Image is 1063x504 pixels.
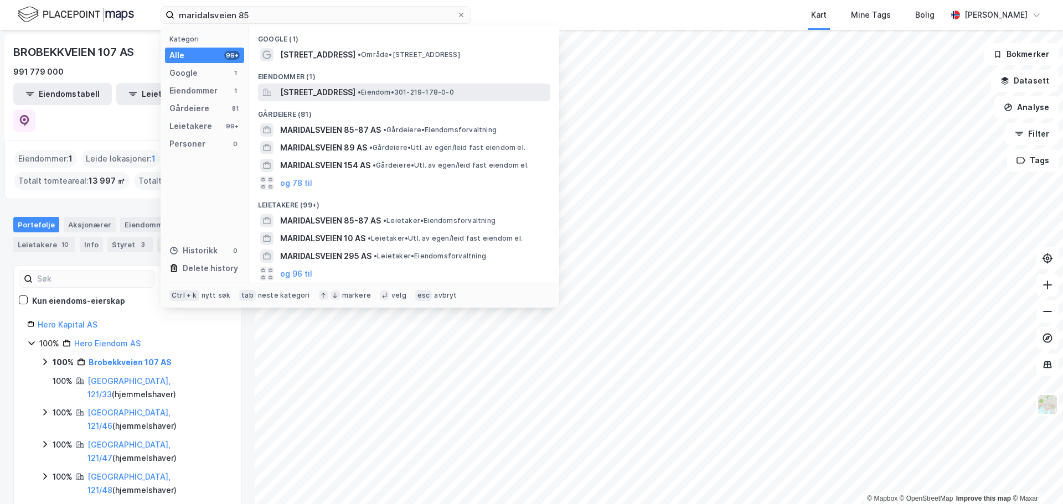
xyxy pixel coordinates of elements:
[87,406,228,433] div: ( hjemmelshaver )
[32,294,125,308] div: Kun eiendoms-eierskap
[374,252,377,260] span: •
[169,119,212,133] div: Leietakere
[915,8,935,22] div: Bolig
[81,150,160,168] div: Leide lokasjoner :
[169,290,199,301] div: Ctrl + k
[249,64,559,84] div: Eiendommer (1)
[53,356,74,369] div: 100%
[434,291,457,300] div: avbryt
[18,5,134,24] img: logo.f888ab2527a4732fd821a326f86c7f29.svg
[231,104,240,113] div: 81
[53,470,73,484] div: 100%
[87,472,171,495] a: [GEOGRAPHIC_DATA], 121/48
[116,83,215,105] button: Leietakertabell
[369,143,373,152] span: •
[280,159,370,172] span: MARIDALSVEIEN 154 AS
[358,50,361,59] span: •
[87,440,171,463] a: [GEOGRAPHIC_DATA], 121/47
[39,337,59,350] div: 100%
[87,375,228,401] div: ( hjemmelshaver )
[984,43,1059,65] button: Bokmerker
[13,65,64,79] div: 991 779 000
[231,69,240,77] div: 1
[991,70,1059,92] button: Datasett
[13,83,112,105] button: Eiendomstabell
[120,217,188,232] div: Eiendommer
[383,216,496,225] span: Leietaker • Eiendomsforvaltning
[994,96,1059,118] button: Analyse
[280,250,371,263] span: MARIDALSVEIEN 295 AS
[169,102,209,115] div: Gårdeiere
[280,141,367,154] span: MARIDALSVEIEN 89 AS
[383,126,497,134] span: Gårdeiere • Eiendomsforvaltning
[169,66,198,80] div: Google
[89,357,172,367] a: Brobekkveien 107 AS
[964,8,1028,22] div: [PERSON_NAME]
[280,48,355,61] span: [STREET_ADDRESS]
[358,88,361,96] span: •
[224,122,240,131] div: 99+
[134,172,241,190] div: Totalt byggareal :
[374,252,486,261] span: Leietaker • Eiendomsforvaltning
[53,406,73,419] div: 100%
[169,244,218,257] div: Historikk
[249,26,559,46] div: Google (1)
[1007,149,1059,172] button: Tags
[391,291,406,300] div: velg
[224,51,240,60] div: 99+
[342,291,371,300] div: markere
[87,408,171,430] a: [GEOGRAPHIC_DATA], 121/46
[900,495,953,502] a: OpenStreetMap
[87,376,171,399] a: [GEOGRAPHIC_DATA], 121/33
[1008,451,1063,504] iframe: Chat Widget
[89,174,125,188] span: 13 997 ㎡
[13,43,136,61] div: BROBEKKVEIEN 107 AS
[13,217,59,232] div: Portefølje
[358,88,454,97] span: Eiendom • 301-219-178-0-0
[14,150,77,168] div: Eiendommer :
[231,139,240,148] div: 0
[231,246,240,255] div: 0
[33,271,154,287] input: Søk
[373,161,376,169] span: •
[137,239,148,250] div: 3
[202,291,231,300] div: nytt søk
[383,216,386,225] span: •
[280,267,312,280] button: og 96 til
[249,101,559,121] div: Gårdeiere (81)
[87,470,228,497] div: ( hjemmelshaver )
[369,143,525,152] span: Gårdeiere • Utl. av egen/leid fast eiendom el.
[280,123,381,137] span: MARIDALSVEIEN 85-87 AS
[169,137,205,150] div: Personer
[13,237,75,252] div: Leietakere
[280,214,381,227] span: MARIDALSVEIEN 85-87 AS
[383,126,386,134] span: •
[169,49,184,62] div: Alle
[239,290,256,301] div: tab
[415,290,432,301] div: esc
[851,8,891,22] div: Mine Tags
[1005,123,1059,145] button: Filter
[14,172,130,190] div: Totalt tomteareal :
[231,86,240,95] div: 1
[74,339,141,348] a: Hero Eiendom AS
[69,152,73,165] span: 1
[64,217,116,232] div: Aksjonærer
[1037,394,1058,415] img: Z
[87,438,228,465] div: ( hjemmelshaver )
[280,176,312,190] button: og 78 til
[956,495,1011,502] a: Improve this map
[368,234,371,242] span: •
[249,192,559,212] div: Leietakere (99+)
[169,35,244,43] div: Kategori
[38,320,97,329] a: Hero Kapital AS
[183,262,238,275] div: Delete history
[59,239,71,250] div: 10
[867,495,897,502] a: Mapbox
[157,237,233,252] div: Transaksjoner
[373,161,529,170] span: Gårdeiere • Utl. av egen/leid fast eiendom el.
[53,375,73,388] div: 100%
[80,237,103,252] div: Info
[169,84,218,97] div: Eiendommer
